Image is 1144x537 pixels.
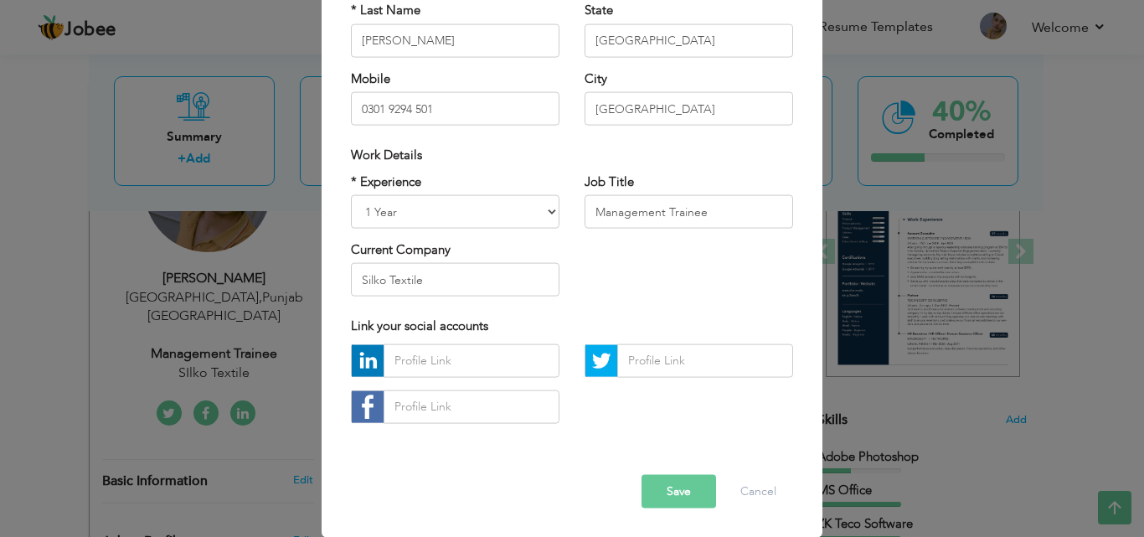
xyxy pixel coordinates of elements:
button: Save [642,474,716,508]
label: * Experience [351,173,421,190]
span: Work Details [351,147,422,163]
input: Profile Link [617,343,793,377]
input: Profile Link [384,343,559,377]
label: Current Company [351,241,451,259]
span: Link your social accounts [351,318,488,334]
label: State [585,2,613,19]
img: linkedin [352,344,384,376]
img: Twitter [585,344,617,376]
input: Profile Link [384,390,559,423]
label: City [585,70,607,87]
label: Job Title [585,173,634,190]
label: Mobile [351,70,390,87]
button: Cancel [724,474,793,508]
label: * Last Name [351,2,420,19]
img: facebook [352,390,384,422]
